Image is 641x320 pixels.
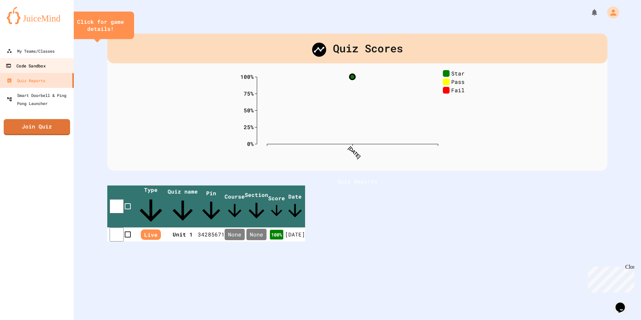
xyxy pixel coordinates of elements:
[613,293,634,313] iframe: chat widget
[225,229,245,240] div: None
[134,186,168,227] span: Type
[451,69,465,76] text: Star
[247,140,254,147] text: 0%
[198,227,225,242] td: 34285671
[168,227,198,242] th: Unit 1
[107,177,607,185] h1: Quiz Reports
[198,190,225,224] span: Pin
[74,18,127,33] div: Click for game details!
[246,229,267,240] div: None
[270,230,283,239] div: 100 %
[285,227,305,242] td: [DATE]
[451,78,465,85] text: Pass
[451,86,465,93] text: Fail
[141,229,161,240] span: Live
[244,106,254,113] text: 50%
[7,7,67,24] img: logo-orange.svg
[7,76,45,85] div: Quiz Reports
[268,195,285,219] span: Score
[244,90,254,97] text: 75%
[107,34,607,63] div: Quiz Scores
[225,193,245,221] span: Course
[110,199,124,213] input: select all desserts
[168,188,198,226] span: Quiz name
[600,5,621,20] div: My Account
[585,264,634,292] iframe: chat widget
[347,145,361,159] text: [DATE]
[240,73,254,80] text: 100%
[4,119,70,135] a: Join Quiz
[245,191,268,222] span: Section
[3,3,46,43] div: Chat with us now!Close
[285,193,305,221] span: Date
[7,47,55,55] div: My Teams/Classes
[6,62,45,70] div: Code Sandbox
[7,91,71,107] div: Smart Doorbell & Ping Pong Launcher
[244,123,254,130] text: 25%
